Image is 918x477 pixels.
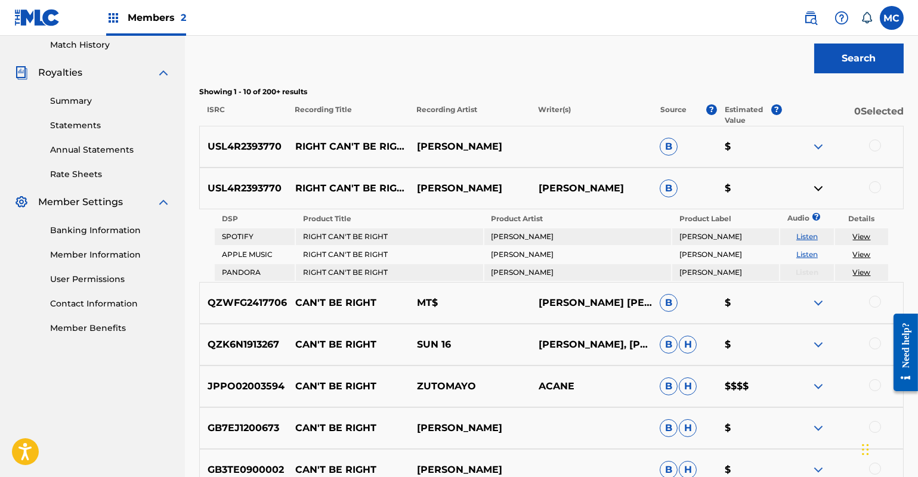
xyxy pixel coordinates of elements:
[288,140,409,154] p: RIGHT CAN'T BE RIGHT
[880,6,904,30] div: User Menu
[215,264,295,281] td: PANDORA
[858,420,918,477] iframe: Chat Widget
[50,224,171,237] a: Banking Information
[717,421,782,435] p: $
[409,104,530,126] p: Recording Artist
[200,421,288,435] p: GB7EJ1200673
[288,296,409,310] p: CAN'T BE RIGHT
[128,11,186,24] span: Members
[530,181,652,196] p: [PERSON_NAME]
[296,264,483,281] td: RIGHT CAN'T BE RIGHT
[530,337,652,352] p: [PERSON_NAME], [PERSON_NAME]
[660,294,678,312] span: B
[50,249,171,261] a: Member Information
[796,250,818,259] a: Listen
[200,181,288,196] p: USL4R2393770
[835,210,889,227] th: Details
[861,12,873,24] div: Notifications
[409,421,530,435] p: [PERSON_NAME]
[803,11,818,25] img: search
[811,337,826,352] img: expand
[885,305,918,401] iframe: Resource Center
[288,337,409,352] p: CAN'T BE RIGHT
[814,44,904,73] button: Search
[853,232,871,241] a: View
[14,9,60,26] img: MLC Logo
[409,296,530,310] p: MT$
[660,138,678,156] span: B
[780,267,834,278] p: Listen
[530,104,652,126] p: Writer(s)
[409,140,530,154] p: [PERSON_NAME]
[288,181,409,196] p: RIGHT CAN'T BE RIGHT
[50,298,171,310] a: Contact Information
[296,210,483,227] th: Product Title
[660,377,678,395] span: B
[717,296,782,310] p: $
[853,250,871,259] a: View
[811,140,826,154] img: expand
[50,95,171,107] a: Summary
[811,463,826,477] img: expand
[50,168,171,181] a: Rate Sheets
[717,140,782,154] p: $
[156,66,171,80] img: expand
[717,181,782,196] p: $
[296,228,483,245] td: RIGHT CAN'T BE RIGHT
[679,419,697,437] span: H
[780,213,795,224] p: Audio
[771,104,782,115] span: ?
[50,119,171,132] a: Statements
[672,264,779,281] td: [PERSON_NAME]
[200,379,288,394] p: JPPO02003594
[288,421,409,435] p: CAN'T BE RIGHT
[679,336,697,354] span: H
[672,246,779,263] td: [PERSON_NAME]
[811,379,826,394] img: expand
[296,246,483,263] td: RIGHT CAN'T BE RIGHT
[830,6,854,30] div: Help
[834,11,849,25] img: help
[200,463,288,477] p: GB3TE0900002
[200,140,288,154] p: USL4R2393770
[672,228,779,245] td: [PERSON_NAME]
[215,246,295,263] td: APPLE MUSIC
[706,104,717,115] span: ?
[530,379,652,394] p: ACANE
[409,337,530,352] p: SUN 16
[660,104,687,126] p: Source
[484,228,672,245] td: [PERSON_NAME]
[717,337,782,352] p: $
[106,11,120,25] img: Top Rightsholders
[288,379,409,394] p: CAN'T BE RIGHT
[796,232,818,241] a: Listen
[50,144,171,156] a: Annual Statements
[409,463,530,477] p: [PERSON_NAME]
[215,228,295,245] td: SPOTIFY
[660,419,678,437] span: B
[484,264,672,281] td: [PERSON_NAME]
[811,296,826,310] img: expand
[672,210,779,227] th: Product Label
[862,432,869,467] div: Drag
[288,463,409,477] p: CAN'T BE RIGHT
[14,66,29,80] img: Royalties
[156,195,171,209] img: expand
[200,296,288,310] p: QZWFG2417706
[811,421,826,435] img: expand
[782,104,904,126] p: 0 Selected
[50,39,171,51] a: Match History
[725,104,771,126] p: Estimated Value
[660,179,678,197] span: B
[215,210,295,227] th: DSP
[679,377,697,395] span: H
[853,268,871,277] a: View
[799,6,823,30] a: Public Search
[199,104,287,126] p: ISRC
[717,379,782,394] p: $$$$
[38,195,123,209] span: Member Settings
[409,379,530,394] p: ZUTOMAYO
[38,66,82,80] span: Royalties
